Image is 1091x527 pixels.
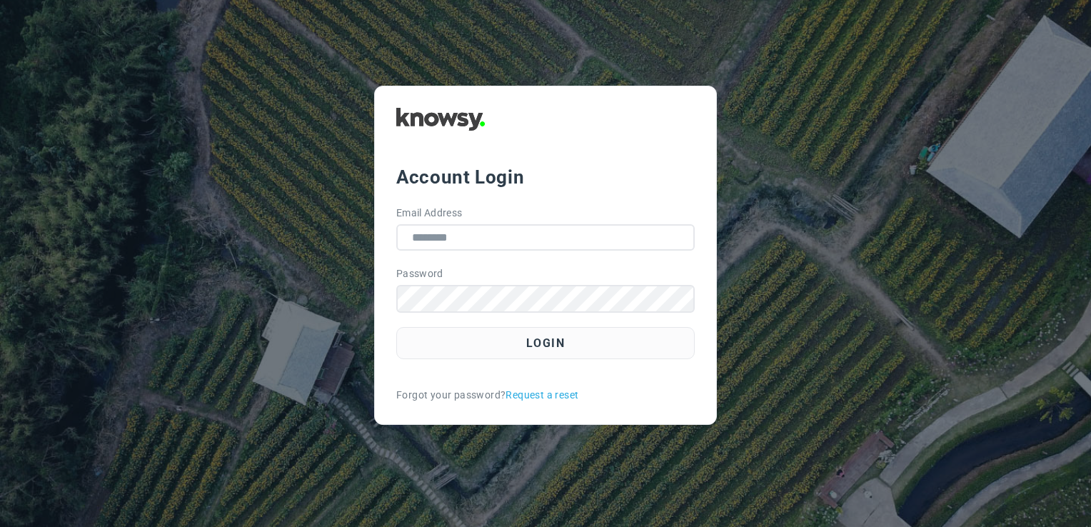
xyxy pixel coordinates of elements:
[506,388,578,403] a: Request a reset
[396,206,463,221] label: Email Address
[396,388,695,403] div: Forgot your password?
[396,164,695,190] div: Account Login
[396,266,443,281] label: Password
[396,327,695,359] button: Login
